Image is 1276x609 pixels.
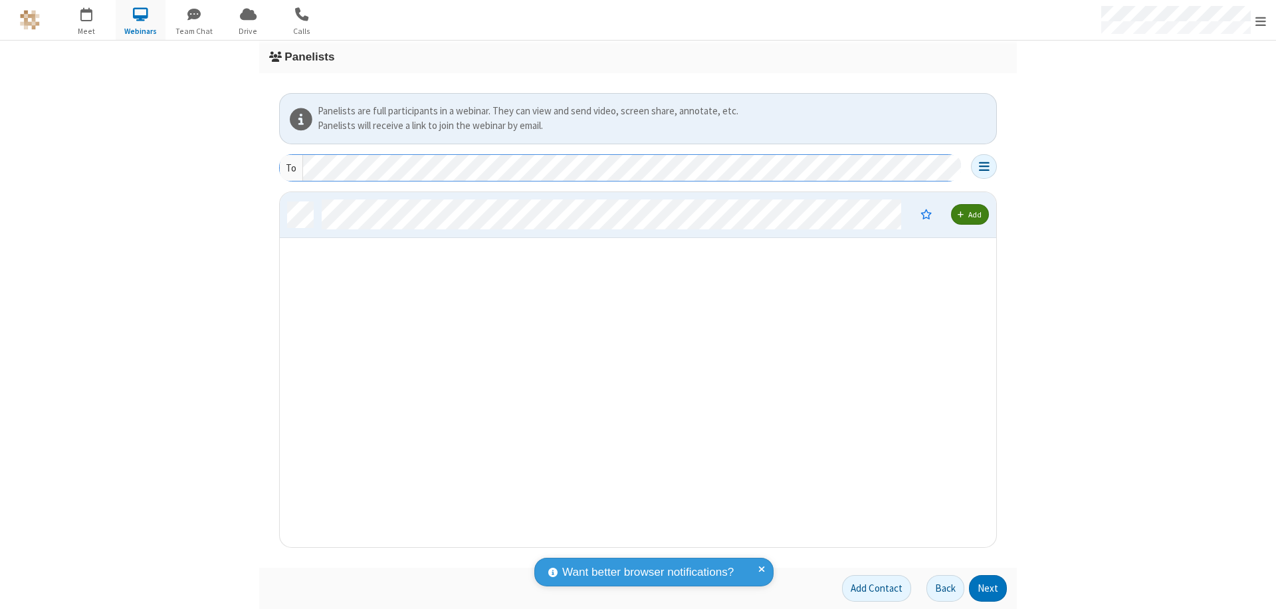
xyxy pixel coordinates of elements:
[842,575,911,602] button: Add Contact
[318,118,992,134] div: Panelists will receive a link to join the webinar by email.
[1243,574,1266,600] iframe: Chat
[20,10,40,30] img: QA Selenium DO NOT DELETE OR CHANGE
[969,575,1007,602] button: Next
[116,25,165,37] span: Webinars
[223,25,273,37] span: Drive
[851,582,903,594] span: Add Contact
[280,155,303,181] div: To
[62,25,112,37] span: Meet
[926,575,964,602] button: Back
[911,203,941,225] button: Moderator
[971,154,997,179] button: Open menu
[280,192,998,548] div: grid
[277,25,327,37] span: Calls
[968,209,982,219] span: Add
[562,564,734,581] span: Want better browser notifications?
[269,51,1007,63] h3: Panelists
[169,25,219,37] span: Team Chat
[318,104,992,119] div: Panelists are full participants in a webinar. They can view and send video, screen share, annotat...
[951,204,989,225] button: Add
